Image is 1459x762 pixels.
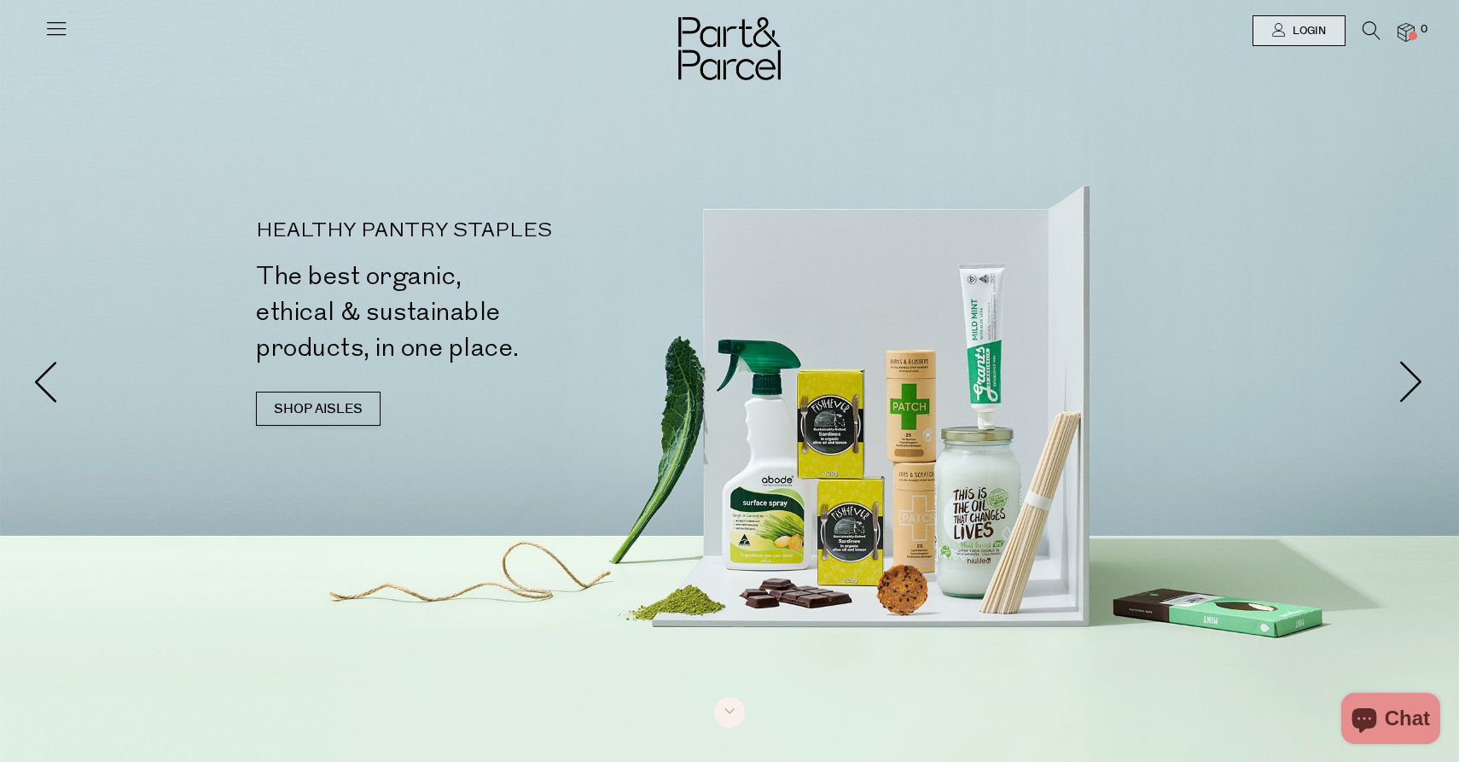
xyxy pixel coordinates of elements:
inbox-online-store-chat: Shopify online store chat [1336,693,1445,748]
span: Login [1288,24,1326,38]
img: Part&Parcel [678,17,781,80]
a: 0 [1398,23,1415,41]
a: Login [1253,15,1346,46]
a: SHOP AISLES [256,392,381,426]
span: 0 [1416,22,1432,38]
p: HEALTHY PANTRY STAPLES [256,221,736,241]
h2: The best organic, ethical & sustainable products, in one place. [256,259,736,366]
